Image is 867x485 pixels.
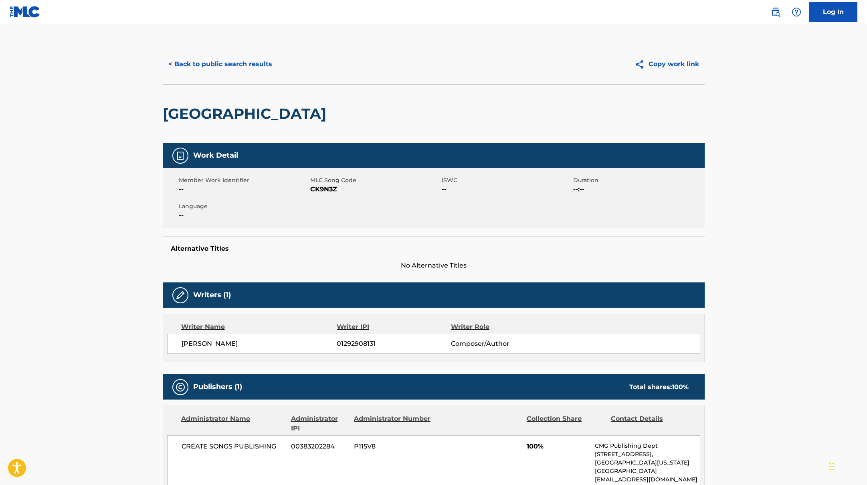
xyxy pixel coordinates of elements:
span: CREATE SONGS PUBLISHING [182,442,285,451]
h5: Alternative Titles [171,245,697,253]
h5: Publishers (1) [193,382,242,392]
div: Writer Role [451,322,555,332]
span: --:-- [573,185,703,194]
span: Language [179,202,308,211]
img: Copy work link [635,59,649,69]
img: Writers [176,290,185,300]
span: 00383202284 [291,442,348,451]
span: CK9N3Z [310,185,440,194]
div: Administrator Name [181,414,285,433]
span: Composer/Author [451,339,555,349]
img: MLC Logo [10,6,40,18]
span: -- [179,211,308,220]
span: MLC Song Code [310,176,440,185]
span: -- [442,185,571,194]
h5: Writers (1) [193,290,231,300]
h5: Work Detail [193,151,238,160]
span: [PERSON_NAME] [182,339,337,349]
span: -- [179,185,308,194]
p: [GEOGRAPHIC_DATA] [595,467,699,475]
div: Drag [829,455,834,479]
div: Help [788,4,804,20]
img: Publishers [176,382,185,392]
div: Writer IPI [337,322,451,332]
p: [GEOGRAPHIC_DATA][US_STATE] [595,459,699,467]
div: Writer Name [181,322,337,332]
p: [STREET_ADDRESS], [595,450,699,459]
a: Public Search [768,4,784,20]
div: Total shares: [629,382,689,392]
button: Copy work link [629,54,705,74]
div: Administrator Number [354,414,432,433]
iframe: Chat Widget [827,446,867,485]
span: Member Work Identifier [179,176,308,185]
span: P115V8 [354,442,432,451]
a: Log In [809,2,857,22]
span: ISWC [442,176,571,185]
button: < Back to public search results [163,54,278,74]
div: Administrator IPI [291,414,348,433]
p: [EMAIL_ADDRESS][DOMAIN_NAME] [595,475,699,484]
span: Duration [573,176,703,185]
p: CMG Publishing Dept [595,442,699,450]
img: Work Detail [176,151,185,160]
div: Collection Share [527,414,604,433]
span: 100% [527,442,589,451]
span: 01292908131 [337,339,451,349]
img: search [771,7,780,17]
h2: [GEOGRAPHIC_DATA] [163,105,330,123]
img: help [792,7,801,17]
span: 100 % [672,383,689,391]
span: No Alternative Titles [163,261,705,270]
div: Contact Details [611,414,689,433]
